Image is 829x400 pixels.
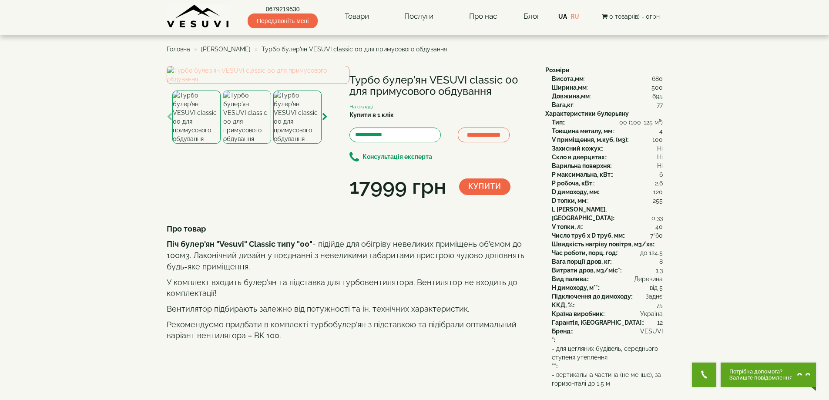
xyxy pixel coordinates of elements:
[640,249,654,257] span: до 12
[552,179,663,188] div: :
[609,13,660,20] span: 0 товар(ів) - 0грн
[248,13,318,28] span: Передзвоніть мені
[645,292,663,301] span: Заднє
[552,284,599,291] b: H димоходу, м**:
[552,101,663,109] div: :
[552,283,663,292] div: :
[650,283,663,292] span: від 5
[167,4,230,28] img: content
[362,154,432,161] b: Консультація експерта
[654,249,663,257] span: 4.5
[552,302,574,309] b: ККД, %:
[552,118,663,127] div: :
[640,327,663,336] span: VESUVI
[552,327,663,336] div: :
[167,46,190,53] a: Головна
[599,12,662,21] button: 0 товар(ів) - 0грн
[552,92,663,101] div: :
[552,293,632,300] b: Підключення до димоходу:
[656,301,663,309] span: 75
[552,301,663,309] div: :
[262,46,447,53] span: Турбо булер'ян VESUVI classic 00 для примусового обдування
[552,119,564,126] b: Тип:
[651,214,663,222] span: 0.33
[552,370,663,388] span: - вертикальна частина (не менше), за горизонталі до 1,5 м
[552,318,663,327] div: :
[545,110,629,117] b: Характеристики булерьяну
[545,67,570,74] b: Розміри
[223,91,271,144] img: Турбо булер'ян VESUVI classic 00 для примусового обдування
[552,180,594,187] b: P робоча, кВт:
[552,257,663,266] div: :
[273,91,322,144] img: Турбо булер'ян VESUVI classic 00 для примусового обдування
[552,171,612,178] b: P максимальна, кВт:
[652,74,663,83] span: 680
[459,178,510,195] button: Купити
[552,83,663,92] div: :
[571,13,579,20] a: RU
[172,91,221,144] img: Турбо булер'ян VESUVI classic 00 для примусового обдування
[655,222,663,231] span: 40
[167,277,532,299] p: У комплект входить булер'ян та підставка для турбовентилятора. Вентилятор не входить до комплекта...
[349,74,532,97] h1: Турбо булер'ян VESUVI classic 00 для примусового обдування
[653,196,663,205] span: 255
[552,344,663,370] div: :
[552,162,611,169] b: Варильна поверхня:
[659,170,663,179] span: 6
[552,309,663,318] div: :
[552,275,663,283] div: :
[349,104,373,110] small: На складі
[552,135,663,144] div: :
[652,92,663,101] span: 695
[558,13,567,20] a: UA
[349,111,394,119] label: Купити в 1 клік
[653,188,663,196] span: 120
[552,267,621,274] b: Витрати дров, м3/міс*:
[552,266,663,275] div: :
[552,319,643,326] b: Гарантія, [GEOGRAPHIC_DATA]:
[657,318,663,327] span: 12
[167,239,532,272] p: - підійде для обігріву невеликих приміщень об'ємом до 100м3. Лаконічний дизайн у поєднанні з неве...
[552,310,604,317] b: Країна виробник:
[552,75,584,82] b: Висота,мм
[552,136,628,143] b: V приміщення, м.куб. (м3):
[552,128,614,134] b: Товщина металу, мм:
[552,336,663,344] div: :
[552,188,599,195] b: D димоходу, мм:
[167,239,312,249] b: Піч булер'ян "Vesuvi" Classic типу "00"
[552,206,614,222] b: L [PERSON_NAME], [GEOGRAPHIC_DATA]:
[552,74,663,83] div: :
[336,7,378,27] a: Товари
[552,344,663,362] span: - для цегляних будівель, середнього ступеня утеплення
[659,257,663,266] span: 8
[552,249,663,257] div: :
[634,275,663,283] span: Деревина
[656,266,663,275] span: 1.3
[396,7,442,27] a: Послуги
[552,196,663,205] div: :
[552,144,663,153] div: :
[552,127,663,135] div: :
[248,5,318,13] a: 0679219530
[552,223,582,230] b: V топки, л:
[659,127,663,135] span: 4
[552,145,602,152] b: Захисний кожух:
[657,101,663,109] span: 77
[167,223,532,397] div: На конструкції знаходиться 2 важелі регулювання горіння. Дверцята оснащені ручкою, яка не дозволи...
[552,93,590,100] b: Довжина,мм
[552,153,663,161] div: :
[657,161,663,170] span: Ні
[721,363,816,387] button: Chat button
[552,258,611,265] b: Вага порції дров, кг:
[552,222,663,231] div: :
[552,292,663,301] div: :
[167,303,532,315] p: Вентилятор підбирають залежно від потужності та ін. технічних характеристик.
[552,161,663,170] div: :
[692,363,716,387] button: Get Call button
[460,7,506,27] a: Про нас
[552,241,654,248] b: Швидкість нагріву повітря, м3/хв:
[552,328,572,335] b: Бренд:
[619,118,663,127] span: 00 (100-125 м³)
[552,240,663,249] div: :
